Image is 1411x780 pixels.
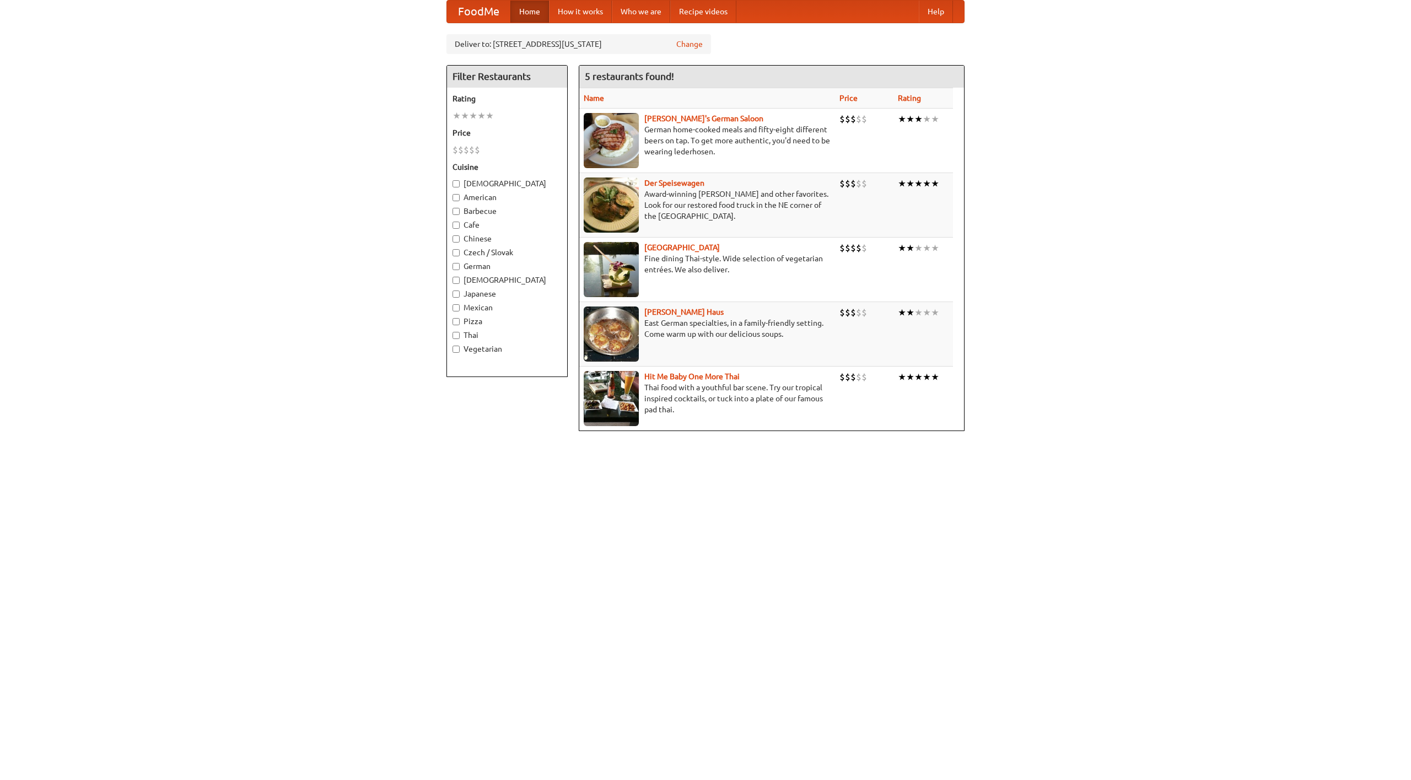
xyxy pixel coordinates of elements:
div: Deliver to: [STREET_ADDRESS][US_STATE] [446,34,711,54]
li: ★ [898,177,906,190]
li: ★ [923,371,931,383]
a: How it works [549,1,612,23]
li: ★ [914,371,923,383]
li: $ [856,371,861,383]
li: $ [861,242,867,254]
li: $ [475,144,480,156]
input: Japanese [453,291,460,298]
li: ★ [914,306,923,319]
input: Barbecue [453,208,460,215]
a: [PERSON_NAME] Haus [644,308,724,316]
li: ★ [906,113,914,125]
a: Price [839,94,858,103]
input: Vegetarian [453,346,460,353]
li: $ [856,177,861,190]
label: Barbecue [453,206,562,217]
li: ★ [453,110,461,122]
li: ★ [906,306,914,319]
h5: Price [453,127,562,138]
input: [DEMOGRAPHIC_DATA] [453,277,460,284]
img: satay.jpg [584,242,639,297]
li: ★ [931,306,939,319]
img: speisewagen.jpg [584,177,639,233]
li: ★ [898,371,906,383]
input: Pizza [453,318,460,325]
p: German home-cooked meals and fifty-eight different beers on tap. To get more authentic, you'd nee... [584,124,831,157]
a: [GEOGRAPHIC_DATA] [644,243,720,252]
li: $ [845,242,850,254]
li: ★ [898,113,906,125]
a: Home [510,1,549,23]
li: ★ [469,110,477,122]
li: $ [850,177,856,190]
label: Vegetarian [453,343,562,354]
a: FoodMe [447,1,510,23]
input: Thai [453,332,460,339]
li: $ [845,113,850,125]
label: [DEMOGRAPHIC_DATA] [453,178,562,189]
li: ★ [486,110,494,122]
input: Mexican [453,304,460,311]
label: Czech / Slovak [453,247,562,258]
li: $ [861,177,867,190]
label: American [453,192,562,203]
li: ★ [906,177,914,190]
a: [PERSON_NAME]'s German Saloon [644,114,763,123]
li: ★ [906,242,914,254]
li: $ [839,242,845,254]
li: $ [850,371,856,383]
label: Japanese [453,288,562,299]
input: Chinese [453,235,460,243]
input: American [453,194,460,201]
li: $ [469,144,475,156]
p: Thai food with a youthful bar scene. Try our tropical inspired cocktails, or tuck into a plate of... [584,382,831,415]
li: $ [845,371,850,383]
li: ★ [931,242,939,254]
ng-pluralize: 5 restaurants found! [585,71,674,82]
li: ★ [914,113,923,125]
label: Thai [453,330,562,341]
li: $ [839,177,845,190]
img: kohlhaus.jpg [584,306,639,362]
li: $ [464,144,469,156]
li: $ [845,177,850,190]
li: ★ [461,110,469,122]
img: esthers.jpg [584,113,639,168]
li: $ [856,242,861,254]
li: $ [850,113,856,125]
li: $ [861,306,867,319]
li: ★ [931,177,939,190]
a: Name [584,94,604,103]
li: $ [453,144,458,156]
li: ★ [477,110,486,122]
input: Czech / Slovak [453,249,460,256]
li: ★ [898,306,906,319]
li: ★ [931,113,939,125]
h5: Rating [453,93,562,104]
input: German [453,263,460,270]
a: Rating [898,94,921,103]
li: $ [856,306,861,319]
li: $ [839,306,845,319]
li: ★ [923,177,931,190]
li: $ [861,371,867,383]
li: $ [850,242,856,254]
p: Fine dining Thai-style. Wide selection of vegetarian entrées. We also deliver. [584,253,831,275]
li: $ [839,113,845,125]
li: ★ [914,177,923,190]
label: German [453,261,562,272]
li: ★ [923,242,931,254]
h4: Filter Restaurants [447,66,567,88]
input: Cafe [453,222,460,229]
a: Hit Me Baby One More Thai [644,372,740,381]
li: ★ [906,371,914,383]
li: $ [850,306,856,319]
input: [DEMOGRAPHIC_DATA] [453,180,460,187]
a: Change [676,39,703,50]
li: ★ [898,242,906,254]
label: Mexican [453,302,562,313]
